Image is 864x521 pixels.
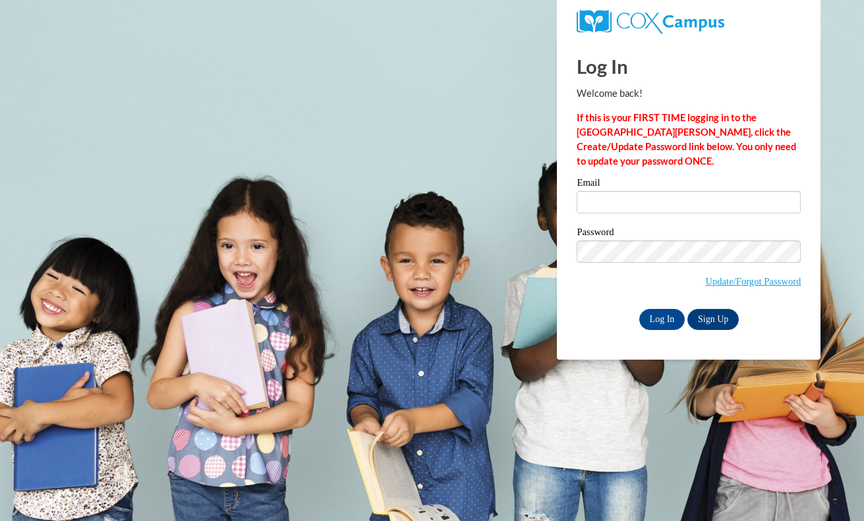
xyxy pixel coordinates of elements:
img: COX Campus [577,10,724,34]
a: COX Campus [577,15,724,26]
strong: If this is your FIRST TIME logging in to the [GEOGRAPHIC_DATA][PERSON_NAME], click the Create/Upd... [577,112,796,167]
a: Sign Up [687,309,739,330]
p: Welcome back! [577,86,801,101]
a: Update/Forgot Password [705,276,801,287]
label: Email [577,178,801,191]
label: Password [577,227,801,240]
input: Log In [639,309,685,330]
h1: Log In [577,53,801,80]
